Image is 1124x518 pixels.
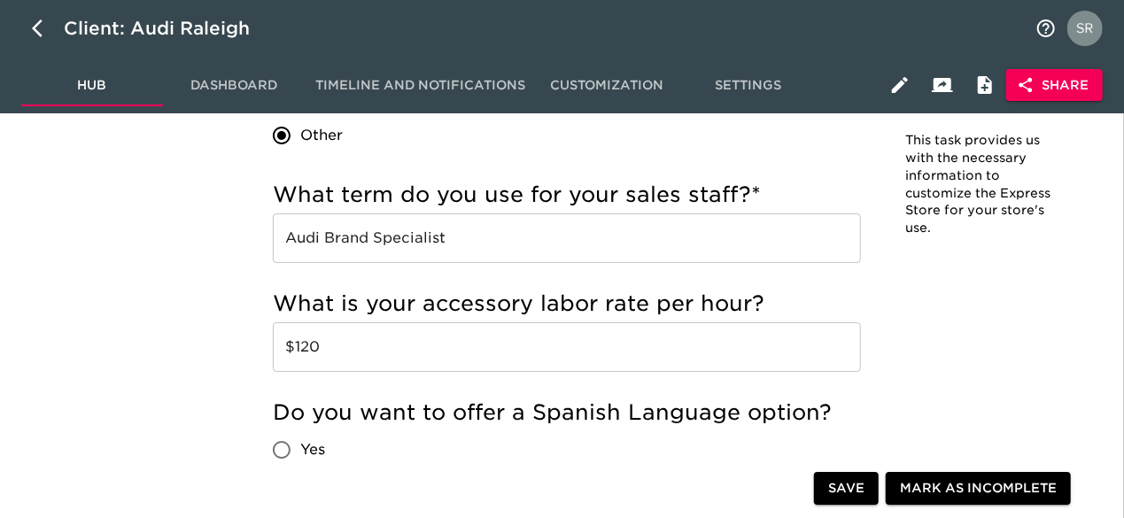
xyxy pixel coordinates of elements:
button: Share [1006,69,1103,102]
span: Timeline and Notifications [315,74,525,97]
h5: Do you want to offer a Spanish Language option? [273,398,861,427]
span: Customization [546,74,667,97]
span: Save [828,477,864,499]
button: Edit Hub [879,64,921,106]
input: Example: Brand Specialist [273,213,861,263]
button: Save [814,472,879,505]
button: Internal Notes and Comments [964,64,1006,106]
button: Mark as Incomplete [886,472,1071,505]
img: Profile [1067,11,1103,46]
span: Hub [32,74,152,97]
span: Dashboard [174,74,294,97]
h5: What term do you use for your sales staff? [273,181,861,209]
span: Other [300,125,343,146]
span: Mark as Incomplete [900,477,1057,499]
span: Share [1020,74,1089,97]
span: Settings [688,74,809,97]
button: notifications [1025,7,1067,50]
div: Client: Audi Raleigh [64,14,275,43]
span: Yes [300,439,325,460]
p: This task provides us with the necessary information to customize the Express Store for your stor... [906,132,1054,237]
h5: What is your accessory labor rate per hour? [273,290,861,318]
button: Client View [921,64,964,106]
input: Example: $120 [273,322,861,372]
